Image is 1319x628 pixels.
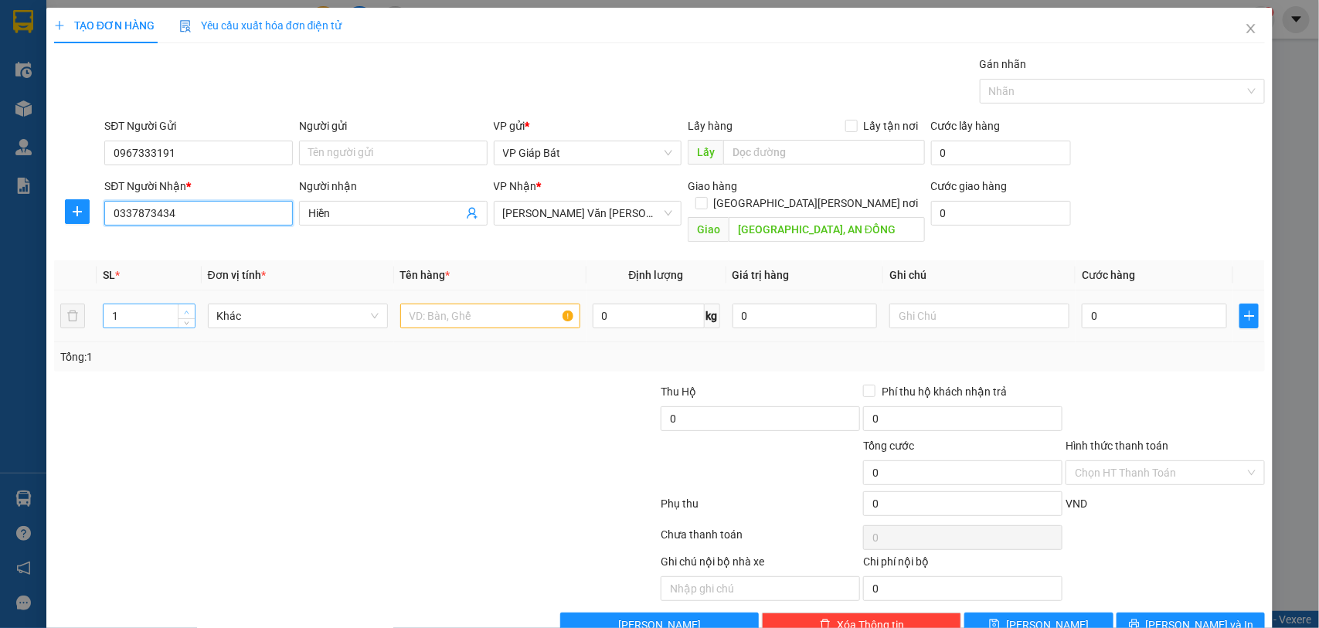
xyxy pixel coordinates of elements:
span: kg [705,304,720,328]
div: Ghi chú nội bộ nhà xe [661,553,860,576]
input: 0 [733,304,878,328]
span: VP Nguyễn Văn Linh [503,202,673,225]
input: Dọc đường [723,140,925,165]
input: Dọc đường [729,217,925,242]
span: up [182,307,192,317]
span: Decrease Value [178,318,195,328]
span: Lấy [688,140,723,165]
span: Tên hàng [400,269,450,281]
span: SL [103,269,115,281]
span: Phí thu hộ khách nhận trả [875,383,1013,400]
span: Giá trị hàng [733,269,790,281]
span: Lấy tận nơi [858,117,925,134]
label: Gán nhãn [980,58,1027,70]
div: Người gửi [299,117,488,134]
div: Tổng: 1 [60,348,510,365]
button: plus [1239,304,1259,328]
span: down [182,319,192,328]
input: VD: Bàn, Ghế [400,304,580,328]
span: Đơn vị tính [208,269,266,281]
span: VP Giáp Bát [503,141,673,165]
span: TẠO ĐƠN HÀNG [54,19,155,32]
button: plus [65,199,90,224]
img: icon [179,20,192,32]
span: [GEOGRAPHIC_DATA][PERSON_NAME] nơi [708,195,925,212]
span: Increase Value [178,304,195,318]
th: Ghi chú [883,260,1076,290]
div: SĐT Người Gửi [104,117,293,134]
span: Thu Hộ [661,385,696,398]
span: plus [54,20,65,31]
span: Kết Đoàn [54,8,133,29]
span: Khác [217,304,379,328]
label: Cước giao hàng [931,180,1008,192]
span: plus [1240,310,1258,322]
input: Ghi Chú [889,304,1069,328]
span: Giao [688,217,729,242]
div: Người nhận [299,178,488,195]
div: Phụ thu [660,495,862,522]
span: Giao hàng [688,180,737,192]
span: Lấy hàng [688,120,733,132]
div: Chi phí nội bộ [863,553,1062,576]
span: 19003239 [73,71,114,83]
strong: PHIẾU GỬI HÀNG [55,113,133,146]
div: Chưa thanh toán [660,526,862,553]
span: Cước hàng [1082,269,1135,281]
img: logo [8,49,42,105]
span: plus [66,205,89,218]
div: VP gửi [494,117,682,134]
span: GB08250164 [145,77,224,93]
span: Định lượng [629,269,684,281]
button: delete [60,304,85,328]
span: Tổng cước [863,440,914,452]
div: SĐT Người Nhận [104,178,293,195]
input: Cước lấy hàng [931,141,1071,165]
span: VND [1066,497,1087,510]
label: Hình thức thanh toán [1066,440,1168,452]
span: VP Nhận [494,180,537,192]
input: Nhập ghi chú [661,576,860,601]
button: Close [1229,8,1273,51]
span: 15H-06834 (0915289448) [65,86,124,110]
span: close [1245,22,1257,35]
label: Cước lấy hàng [931,120,1001,132]
span: Số 939 Giải Phóng (Đối diện Ga Giáp Bát) [53,32,135,68]
input: Cước giao hàng [931,201,1071,226]
span: user-add [466,207,478,219]
span: Yêu cầu xuất hóa đơn điện tử [179,19,342,32]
